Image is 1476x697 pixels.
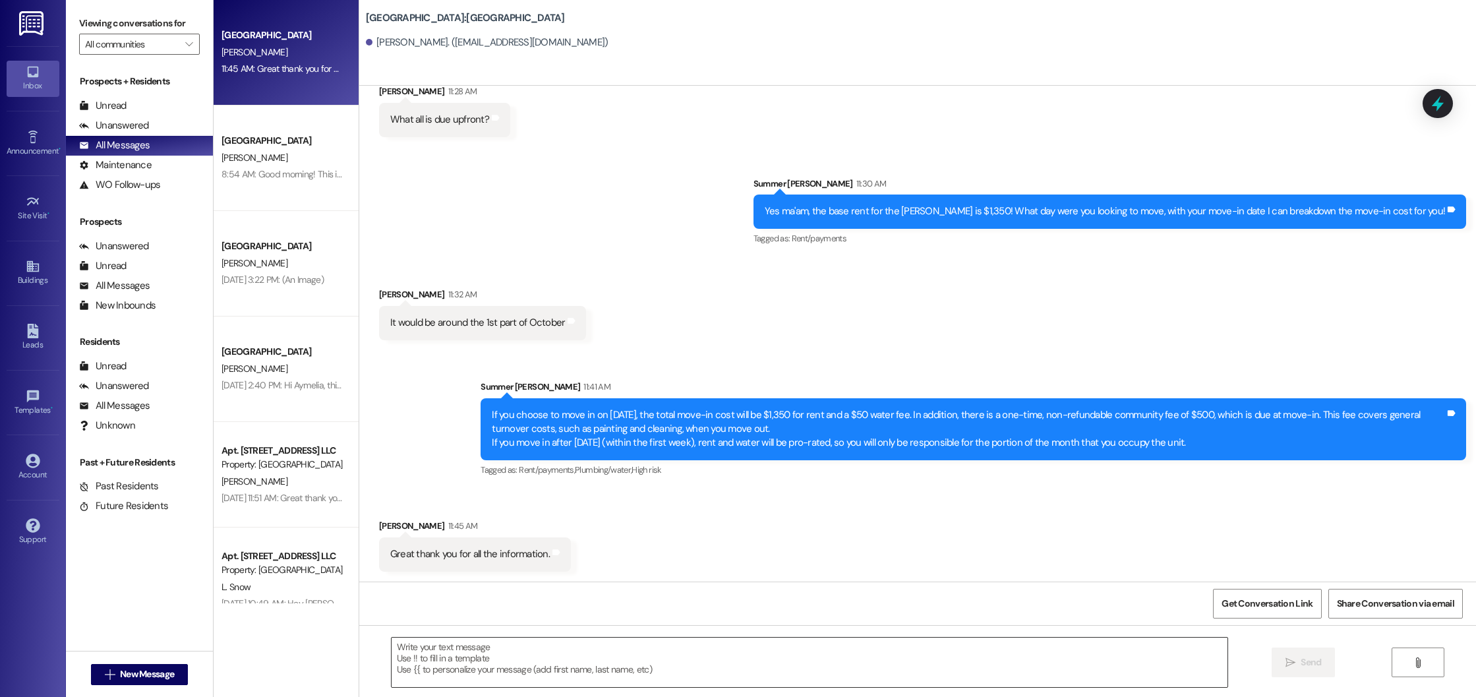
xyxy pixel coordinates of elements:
img: ResiDesk Logo [19,11,46,36]
div: Summer [PERSON_NAME] [481,380,1466,398]
div: Summer [PERSON_NAME] [753,177,1466,195]
a: Support [7,514,59,550]
i:  [105,669,115,680]
div: WO Follow-ups [79,178,160,192]
div: Unanswered [79,119,149,133]
div: Apt. [STREET_ADDRESS] LLC [221,444,343,458]
div: 11:45 AM [445,519,478,533]
input: All communities [85,34,179,55]
div: Property: [GEOGRAPHIC_DATA] [221,563,343,577]
button: Share Conversation via email [1328,589,1463,619]
div: Yes ma'am, the base rent for the [PERSON_NAME] is $1,350! What day were you looking to move, with... [765,204,1445,218]
button: New Message [91,664,189,685]
div: [PERSON_NAME] [379,84,510,103]
div: 11:28 AM [445,84,477,98]
div: [DATE] 3:22 PM: (An Image) [221,274,324,286]
span: • [47,209,49,218]
a: Inbox [7,61,59,96]
span: Plumbing/water , [575,464,632,475]
a: Templates • [7,385,59,421]
span: L. Snow [221,581,251,593]
i:  [1413,657,1423,668]
div: Prospects + Residents [66,75,213,88]
span: [PERSON_NAME] [221,475,287,487]
div: [DATE] 2:40 PM: Hi Aymelia, this is Summer from [GEOGRAPHIC_DATA]! I wanted to reach out and info... [221,379,1133,391]
div: It would be around the 1st part of October [390,316,566,330]
div: Great thank you for all the information. [390,547,550,561]
button: Send [1272,648,1336,677]
div: Tagged as: [753,229,1466,248]
div: Residents [66,335,213,349]
div: 11:32 AM [445,288,477,301]
div: 11:30 AM [853,177,887,191]
div: Future Residents [79,499,168,513]
span: Rent/payments , [519,464,575,475]
span: • [51,404,53,413]
span: Get Conversation Link [1222,597,1313,611]
div: 11:41 AM [580,380,610,394]
span: High risk [632,464,661,475]
i:  [185,39,192,49]
div: Prospects [66,215,213,229]
div: Past Residents [79,479,159,493]
button: Get Conversation Link [1213,589,1321,619]
div: [DATE] 11:51 AM: Great thank you! [221,492,344,504]
div: Tagged as: [481,460,1466,479]
div: Apt. [STREET_ADDRESS] LLC [221,549,343,563]
div: [GEOGRAPHIC_DATA] [221,134,343,148]
div: 11:45 AM: Great thank you for all the information. [221,63,403,75]
span: [PERSON_NAME] [221,152,287,164]
a: Leads [7,320,59,355]
div: [GEOGRAPHIC_DATA] [221,28,343,42]
div: [GEOGRAPHIC_DATA] [221,239,343,253]
div: [PERSON_NAME]. ([EMAIL_ADDRESS][DOMAIN_NAME]) [366,36,608,49]
span: [PERSON_NAME] [221,363,287,375]
a: Buildings [7,255,59,291]
div: All Messages [79,399,150,413]
div: Property: [GEOGRAPHIC_DATA] [221,458,343,471]
div: What all is due upfront? [390,113,489,127]
div: Unread [79,99,127,113]
div: [PERSON_NAME] [379,288,587,306]
div: [PERSON_NAME] [379,519,571,537]
a: Site Visit • [7,191,59,226]
div: Unanswered [79,239,149,253]
span: • [59,144,61,154]
a: Account [7,450,59,485]
span: [PERSON_NAME] [221,257,287,269]
div: Unknown [79,419,135,433]
span: New Message [120,667,174,681]
div: New Inbounds [79,299,156,313]
div: All Messages [79,279,150,293]
div: [GEOGRAPHIC_DATA] [221,345,343,359]
div: Unread [79,259,127,273]
div: [DATE] 10:49 AM: Hey [PERSON_NAME], I spoke with [PERSON_NAME] and she said that the fifth was fine! [221,597,624,609]
div: Maintenance [79,158,152,172]
span: Send [1301,655,1321,669]
b: [GEOGRAPHIC_DATA]: [GEOGRAPHIC_DATA] [366,11,565,25]
div: Unread [79,359,127,373]
span: [PERSON_NAME] [221,46,287,58]
label: Viewing conversations for [79,13,200,34]
div: If you choose to move in on [DATE], the total move-in cost will be $1,350 for rent and a $50 wate... [492,408,1445,450]
span: Rent/payments [792,233,847,244]
div: Past + Future Residents [66,456,213,470]
span: Share Conversation via email [1337,597,1454,611]
i:  [1285,657,1295,668]
div: All Messages [79,138,150,152]
div: Unanswered [79,379,149,393]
